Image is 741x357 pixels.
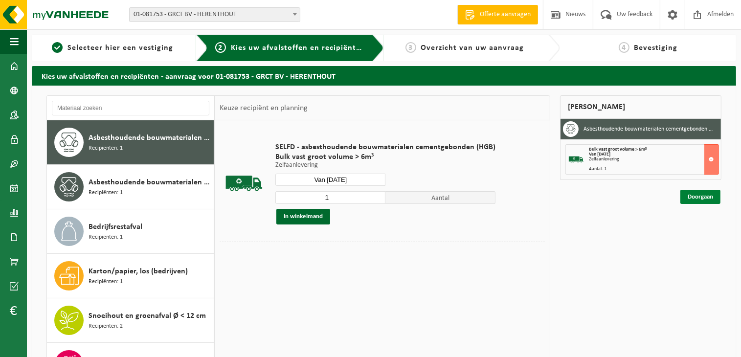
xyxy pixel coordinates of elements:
[385,191,495,204] span: Aantal
[47,298,214,343] button: Snoeihout en groenafval Ø < 12 cm Recipiënten: 2
[89,177,211,188] span: Asbesthoudende bouwmaterialen cementgebonden met isolatie(hechtgebonden)
[89,322,123,331] span: Recipiënten: 2
[89,132,211,144] span: Asbesthoudende bouwmaterialen cementgebonden (hechtgebonden)
[47,120,214,165] button: Asbesthoudende bouwmaterialen cementgebonden (hechtgebonden) Recipiënten: 1
[215,96,313,120] div: Keuze recipiënt en planning
[405,42,416,53] span: 3
[89,188,123,198] span: Recipiënten: 1
[67,44,173,52] span: Selecteer hier een vestiging
[52,101,209,115] input: Materiaal zoeken
[231,44,365,52] span: Kies uw afvalstoffen en recipiënten
[275,142,495,152] span: SELFD - asbesthoudende bouwmaterialen cementgebonden (HGB)
[32,66,736,85] h2: Kies uw afvalstoffen en recipiënten - aanvraag voor 01-081753 - GRCT BV - HERENTHOUT
[589,147,647,152] span: Bulk vast groot volume > 6m³
[52,42,63,53] span: 1
[457,5,538,24] a: Offerte aanvragen
[89,144,123,153] span: Recipiënten: 1
[47,165,214,209] button: Asbesthoudende bouwmaterialen cementgebonden met isolatie(hechtgebonden) Recipiënten: 1
[89,221,142,233] span: Bedrijfsrestafval
[129,7,300,22] span: 01-081753 - GRCT BV - HERENTHOUT
[589,157,719,162] div: Zelfaanlevering
[89,310,206,322] span: Snoeihout en groenafval Ø < 12 cm
[421,44,524,52] span: Overzicht van uw aanvraag
[680,190,720,204] a: Doorgaan
[37,42,188,54] a: 1Selecteer hier een vestiging
[275,174,385,186] input: Selecteer datum
[584,121,714,137] h3: Asbesthoudende bouwmaterialen cementgebonden (hechtgebonden)
[589,152,610,157] strong: Van [DATE]
[276,209,330,224] button: In winkelmand
[47,254,214,298] button: Karton/papier, los (bedrijven) Recipiënten: 1
[130,8,300,22] span: 01-081753 - GRCT BV - HERENTHOUT
[589,167,719,172] div: Aantal: 1
[634,44,678,52] span: Bevestiging
[89,233,123,242] span: Recipiënten: 1
[275,162,495,169] p: Zelfaanlevering
[89,277,123,287] span: Recipiënten: 1
[275,152,495,162] span: Bulk vast groot volume > 6m³
[89,266,188,277] span: Karton/papier, los (bedrijven)
[619,42,629,53] span: 4
[47,209,214,254] button: Bedrijfsrestafval Recipiënten: 1
[477,10,533,20] span: Offerte aanvragen
[215,42,226,53] span: 2
[560,95,721,119] div: [PERSON_NAME]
